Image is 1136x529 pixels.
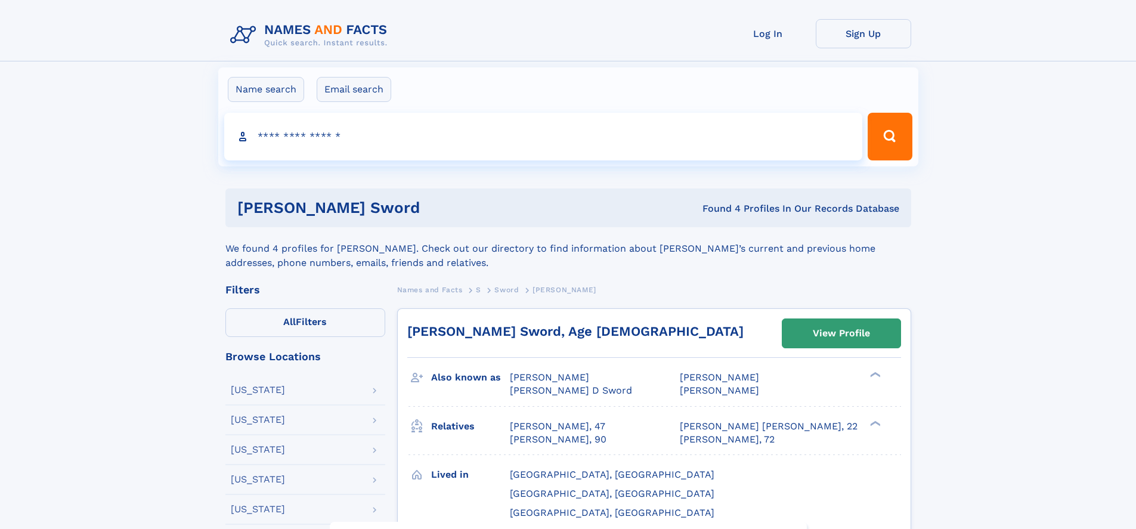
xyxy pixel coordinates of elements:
div: We found 4 profiles for [PERSON_NAME]. Check out our directory to find information about [PERSON_... [225,227,911,270]
div: [US_STATE] [231,475,285,484]
input: search input [224,113,863,160]
span: [PERSON_NAME] [680,372,759,383]
span: [PERSON_NAME] [533,286,596,294]
a: Sword [494,282,519,297]
span: All [283,316,296,327]
a: S [476,282,481,297]
h3: Lived in [431,465,510,485]
span: S [476,286,481,294]
span: [PERSON_NAME] [680,385,759,396]
a: [PERSON_NAME] [PERSON_NAME], 22 [680,420,858,433]
a: Names and Facts [397,282,463,297]
label: Email search [317,77,391,102]
a: [PERSON_NAME], 90 [510,433,606,446]
button: Search Button [868,113,912,160]
div: Found 4 Profiles In Our Records Database [561,202,899,215]
img: Logo Names and Facts [225,19,397,51]
div: ❯ [867,371,881,379]
label: Filters [225,308,385,337]
div: Filters [225,284,385,295]
h3: Also known as [431,367,510,388]
span: [GEOGRAPHIC_DATA], [GEOGRAPHIC_DATA] [510,469,714,480]
a: View Profile [782,319,900,348]
a: Log In [720,19,816,48]
a: [PERSON_NAME] Sword, Age [DEMOGRAPHIC_DATA] [407,324,744,339]
span: [PERSON_NAME] [510,372,589,383]
span: Sword [494,286,519,294]
a: [PERSON_NAME], 72 [680,433,775,446]
div: Browse Locations [225,351,385,362]
a: [PERSON_NAME], 47 [510,420,605,433]
label: Name search [228,77,304,102]
div: View Profile [813,320,870,347]
span: [PERSON_NAME] D Sword [510,385,632,396]
div: ❯ [867,419,881,427]
div: [US_STATE] [231,415,285,425]
div: [US_STATE] [231,385,285,395]
a: Sign Up [816,19,911,48]
div: [US_STATE] [231,505,285,514]
h3: Relatives [431,416,510,437]
span: [GEOGRAPHIC_DATA], [GEOGRAPHIC_DATA] [510,488,714,499]
h1: [PERSON_NAME] Sword [237,200,561,215]
span: [GEOGRAPHIC_DATA], [GEOGRAPHIC_DATA] [510,507,714,518]
div: [US_STATE] [231,445,285,454]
